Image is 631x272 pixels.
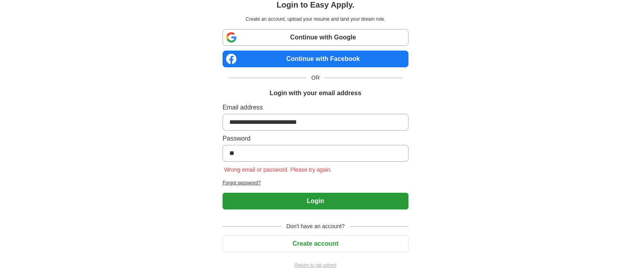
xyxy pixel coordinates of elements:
a: Create account [223,240,408,247]
span: OR [307,74,324,82]
button: Login [223,193,408,209]
a: Continue with Google [223,29,408,46]
span: Don't have an account? [281,222,350,231]
a: Continue with Facebook [223,51,408,67]
label: Password [223,134,408,143]
label: Email address [223,103,408,112]
p: Create an account, upload your resume and land your dream role. [224,16,407,23]
button: Create account [223,235,408,252]
a: Forgot password? [223,179,408,186]
span: Wrong email or password. Please try again. [223,166,334,173]
h1: Login with your email address [270,88,361,98]
a: Return to job advert [223,262,408,269]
